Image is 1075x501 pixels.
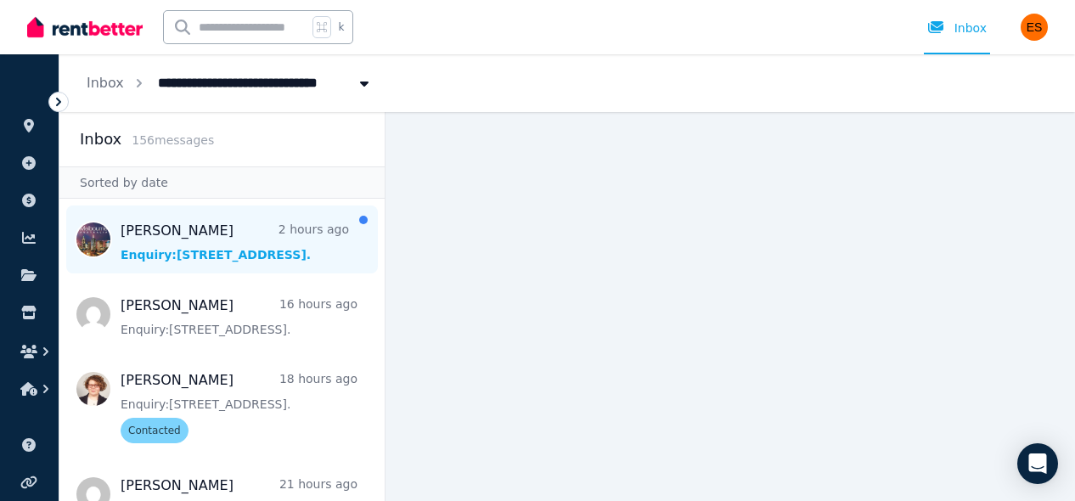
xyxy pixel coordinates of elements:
div: Open Intercom Messenger [1017,443,1058,484]
img: RentBetter [27,14,143,40]
img: Evangeline Samoilov [1021,14,1048,41]
h2: Inbox [80,127,121,151]
nav: Breadcrumb [59,54,400,112]
a: [PERSON_NAME]16 hours agoEnquiry:[STREET_ADDRESS]. [121,296,357,338]
span: k [338,20,344,34]
nav: Message list [59,199,385,501]
div: Inbox [927,20,987,37]
a: [PERSON_NAME]18 hours agoEnquiry:[STREET_ADDRESS].Contacted [121,370,357,443]
div: Sorted by date [59,166,385,199]
a: [PERSON_NAME]2 hours agoEnquiry:[STREET_ADDRESS]. [121,221,349,263]
span: 156 message s [132,133,214,147]
a: Inbox [87,75,124,91]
